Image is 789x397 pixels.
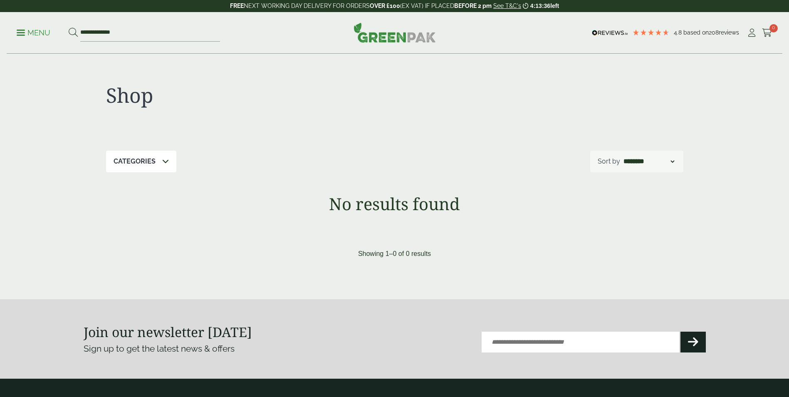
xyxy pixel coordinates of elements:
[674,29,683,36] span: 4.8
[622,156,676,166] select: Shop order
[709,29,719,36] span: 208
[370,2,400,9] strong: OVER £100
[762,27,772,39] a: 0
[550,2,559,9] span: left
[354,22,436,42] img: GreenPak Supplies
[598,156,620,166] p: Sort by
[683,29,709,36] span: Based on
[747,29,757,37] i: My Account
[230,2,244,9] strong: FREE
[17,28,50,36] a: Menu
[84,342,364,355] p: Sign up to get the latest news & offers
[106,83,395,107] h1: Shop
[719,29,739,36] span: reviews
[769,24,778,32] span: 0
[84,323,252,341] strong: Join our newsletter [DATE]
[84,194,706,214] h1: No results found
[592,30,628,36] img: REVIEWS.io
[632,29,670,36] div: 4.79 Stars
[17,28,50,38] p: Menu
[454,2,492,9] strong: BEFORE 2 pm
[358,249,431,259] p: Showing 1–0 of 0 results
[114,156,156,166] p: Categories
[493,2,521,9] a: See T&C's
[762,29,772,37] i: Cart
[530,2,550,9] span: 4:13:36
